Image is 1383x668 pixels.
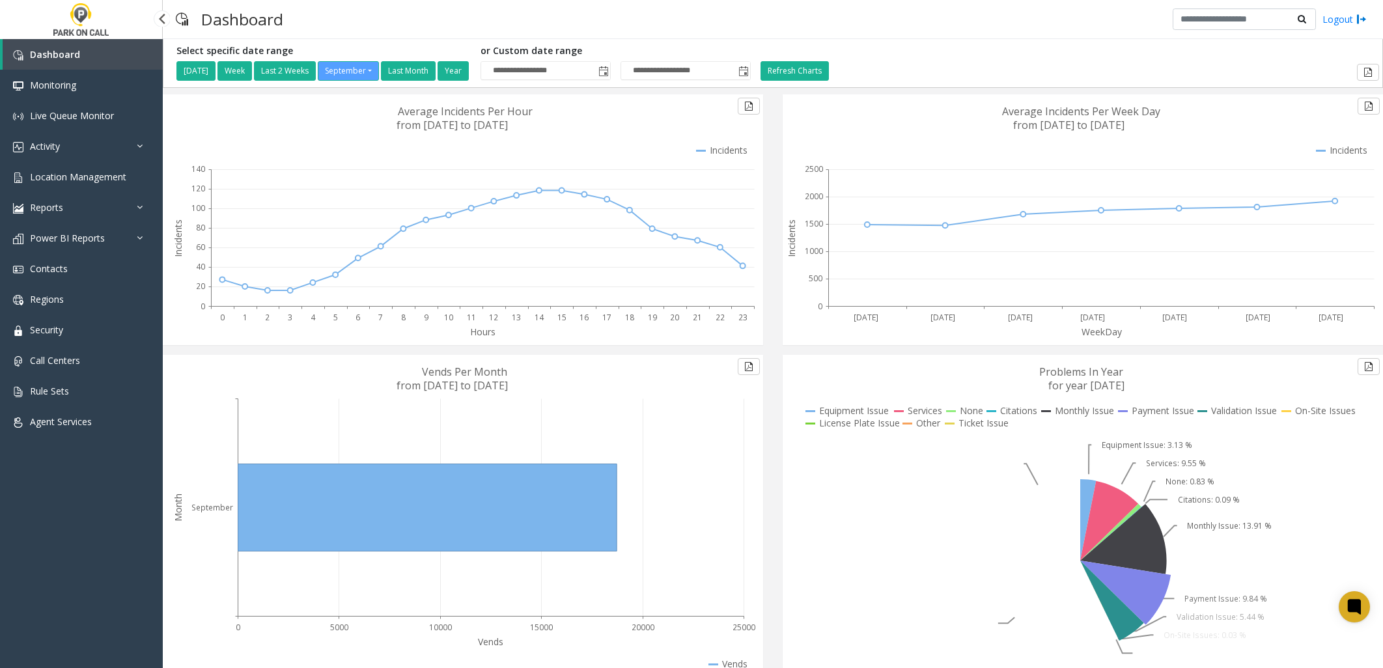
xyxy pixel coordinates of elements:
[819,404,889,417] text: Equipment Issue
[1164,630,1246,641] text: On-Site Issues: 0.03 %
[438,61,469,81] button: Year
[710,144,747,156] text: Incidents
[356,312,360,323] text: 6
[13,295,23,305] img: 'icon'
[196,261,205,272] text: 40
[176,61,216,81] button: [DATE]
[1356,12,1367,26] img: logout
[422,365,507,379] text: Vends Per Month
[1162,312,1187,323] text: [DATE]
[172,219,184,257] text: Incidents
[693,312,702,323] text: 21
[908,404,942,417] text: Services
[854,312,878,323] text: [DATE]
[330,622,348,633] text: 5000
[530,622,553,633] text: 15000
[805,218,823,229] text: 1500
[30,48,80,61] span: Dashboard
[13,417,23,428] img: 'icon'
[625,312,634,323] text: 18
[13,387,23,397] img: 'icon'
[1211,404,1277,417] text: Validation Issue
[288,312,292,323] text: 3
[785,219,798,257] text: Incidents
[254,61,316,81] button: Last 2 Weeks
[1013,118,1125,132] text: from [DATE] to [DATE]
[30,232,105,244] span: Power BI Reports
[176,3,188,35] img: pageIcon
[478,635,503,648] text: Vends
[1187,520,1272,531] text: Monthly Issue: 13.91 %
[243,312,247,323] text: 1
[196,222,205,233] text: 80
[30,109,114,122] span: Live Queue Monitor
[318,61,379,81] button: September
[13,234,23,244] img: 'icon'
[30,415,92,428] span: Agent Services
[1330,144,1367,156] text: Incidents
[30,201,63,214] span: Reports
[1146,458,1206,469] text: Services: 9.55 %
[1178,494,1240,505] text: Citations: 0.09 %
[738,358,760,375] button: Export to pdf
[761,61,829,81] button: Refresh Charts
[311,312,316,323] text: 4
[30,324,63,336] span: Security
[467,312,476,323] text: 11
[30,79,76,91] span: Monitoring
[818,301,822,312] text: 0
[30,171,126,183] span: Location Management
[809,273,822,284] text: 500
[1048,378,1125,393] text: for year [DATE]
[1357,64,1379,81] button: Export to pdf
[489,312,498,323] text: 12
[1132,404,1194,417] text: Payment Issue
[958,417,1009,429] text: Ticket Issue
[470,326,496,338] text: Hours
[196,242,205,253] text: 60
[378,312,383,323] text: 7
[429,622,452,633] text: 10000
[535,312,544,323] text: 14
[397,118,508,132] text: from [DATE] to [DATE]
[1080,312,1105,323] text: [DATE]
[13,264,23,275] img: 'icon'
[13,111,23,122] img: 'icon'
[30,385,69,397] span: Rule Sets
[1319,312,1343,323] text: [DATE]
[670,312,679,323] text: 20
[176,46,471,57] h5: Select specific date range
[733,622,755,633] text: 25000
[398,104,533,118] text: Average Incidents Per Hour
[738,312,747,323] text: 23
[13,50,23,61] img: 'icon'
[916,417,941,429] text: Other
[716,312,725,323] text: 22
[602,312,611,323] text: 17
[30,293,64,305] span: Regions
[1102,439,1192,451] text: Equipment Issue: 3.13 %
[201,301,205,312] text: 0
[30,354,80,367] span: Call Centers
[1008,312,1033,323] text: [DATE]
[1055,404,1114,417] text: Monthly Issue
[648,312,657,323] text: 19
[1177,611,1264,622] text: Validation Issue: 5.44 %
[805,245,823,257] text: 1000
[1002,104,1160,118] text: Average Incidents Per Week Day
[596,62,610,80] span: Toggle popup
[191,183,205,194] text: 120
[191,202,205,214] text: 100
[217,61,252,81] button: Week
[13,203,23,214] img: 'icon'
[381,61,436,81] button: Last Month
[333,312,338,323] text: 5
[13,173,23,183] img: 'icon'
[1246,312,1270,323] text: [DATE]
[1082,326,1123,338] text: WeekDay
[196,281,205,292] text: 20
[1039,365,1123,379] text: Problems In Year
[195,3,290,35] h3: Dashboard
[960,404,983,417] text: None
[424,312,428,323] text: 9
